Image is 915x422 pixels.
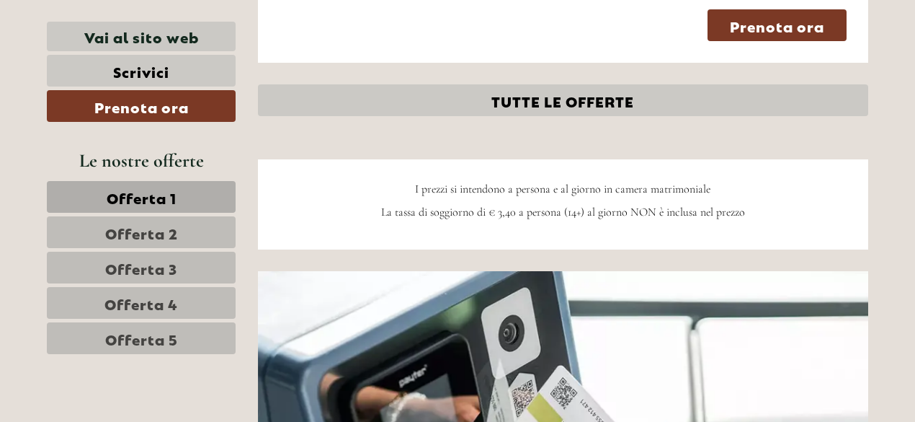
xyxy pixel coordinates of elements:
span: Offerta 1 [107,187,177,207]
span: Offerta 2 [105,222,178,242]
span: La tassa di soggiorno di € 3,40 a persona (14+) al giorno NON è inclusa nel prezzo [381,205,745,219]
a: Prenota ora [708,9,847,41]
span: Offerta 4 [104,293,178,313]
div: Le nostre offerte [47,147,236,174]
a: Vai al sito web [47,22,236,51]
a: Prenota ora [47,90,236,122]
span: I prezzi si intendono a persona e al giorno in camera matrimoniale [415,182,710,196]
span: Offerta 3 [105,258,177,278]
a: TUTTE LE OFFERTE [258,84,869,116]
a: Scrivici [47,55,236,87]
span: Offerta 5 [105,328,178,348]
